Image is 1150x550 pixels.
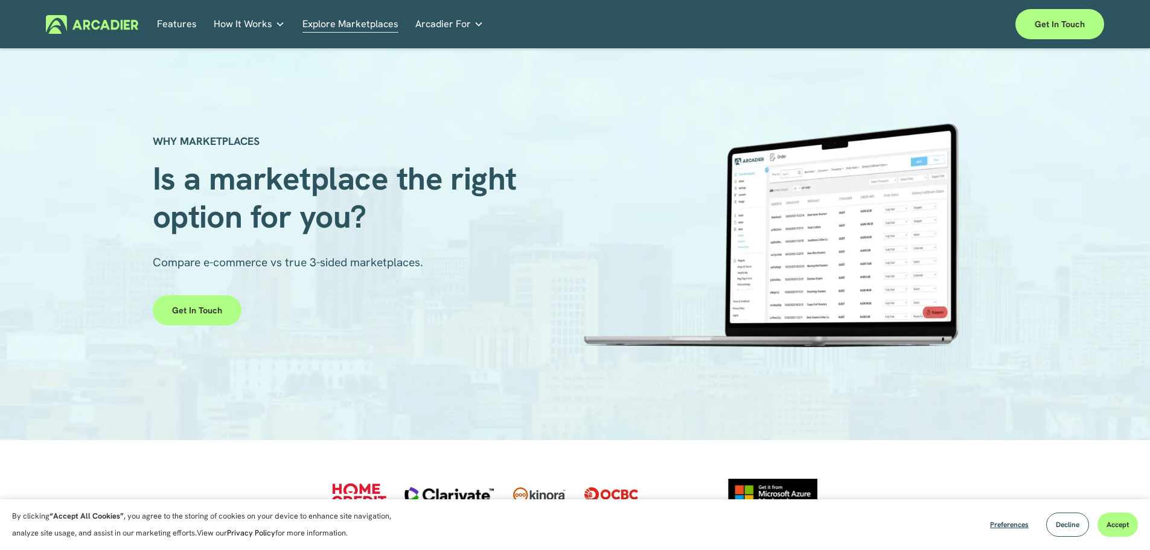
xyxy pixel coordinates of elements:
[214,15,285,34] a: folder dropdown
[981,513,1038,537] button: Preferences
[415,15,484,34] a: folder dropdown
[153,295,241,325] a: Get in touch
[1056,520,1079,529] span: Decline
[157,15,197,34] a: Features
[1107,520,1129,529] span: Accept
[214,16,272,33] span: How It Works
[415,16,471,33] span: Arcadier For
[1097,513,1138,537] button: Accept
[1015,9,1104,39] a: Get in touch
[12,508,404,542] p: By clicking , you agree to the storing of cookies on your device to enhance site navigation, anal...
[227,528,275,538] a: Privacy Policy
[153,158,525,237] span: Is a marketplace the right option for you?
[50,511,124,521] strong: “Accept All Cookies”
[1046,513,1089,537] button: Decline
[46,15,138,34] img: Arcadier
[302,15,398,34] a: Explore Marketplaces
[990,520,1029,529] span: Preferences
[153,134,260,148] strong: WHY MARKETPLACES
[153,255,423,270] span: Compare e-commerce vs true 3-sided marketplaces.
